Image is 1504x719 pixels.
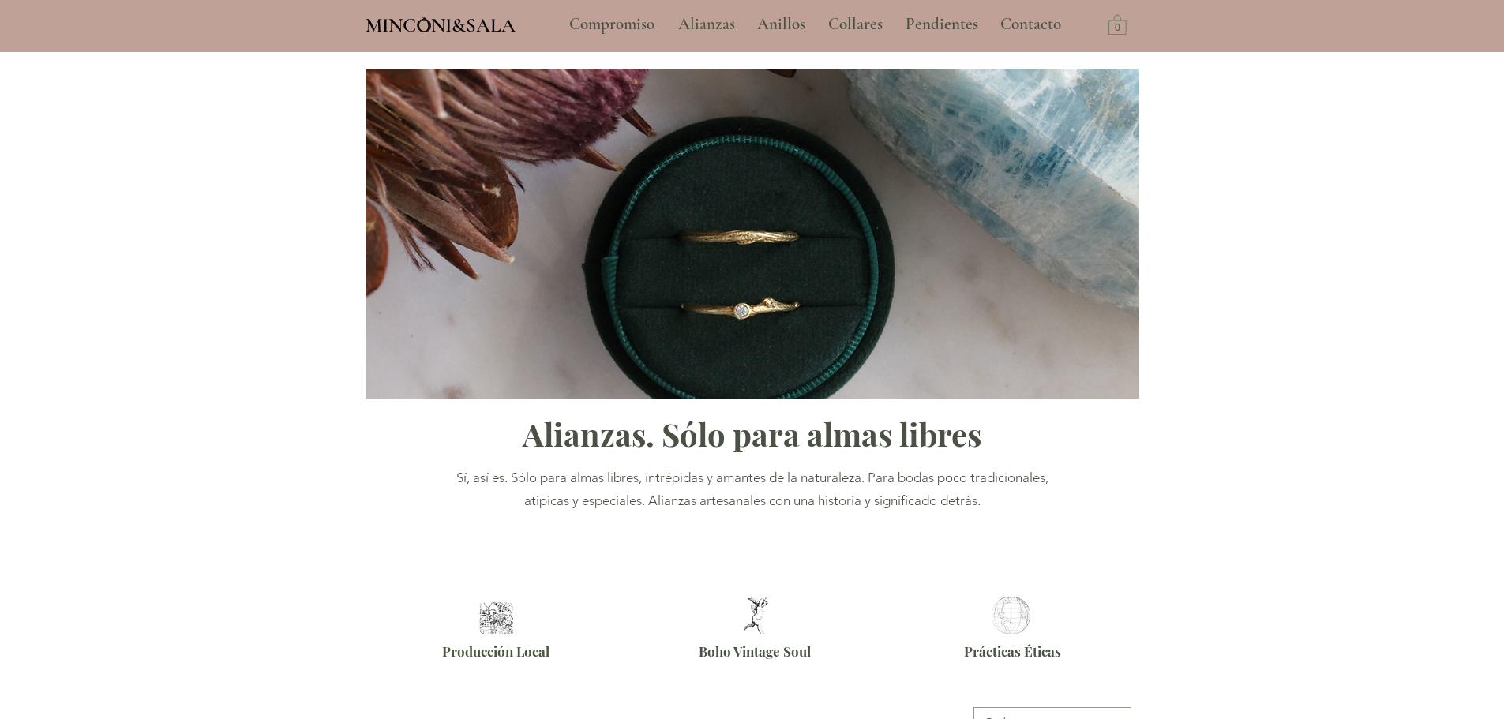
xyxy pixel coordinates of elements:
[1108,13,1127,35] a: Carrito con 0 ítems
[992,5,1069,44] p: Contacto
[988,5,1074,44] a: Contacto
[527,5,1105,44] nav: Sitio
[898,5,986,44] p: Pendientes
[561,5,662,44] p: Compromiso
[418,17,431,32] img: Minconi Sala
[366,13,516,37] span: MINCONI&SALA
[816,5,894,44] a: Collares
[749,5,813,44] p: Anillos
[366,10,516,36] a: MINCONI&SALA
[557,5,666,44] a: Compromiso
[894,5,988,44] a: Pendientes
[820,5,891,44] p: Collares
[745,5,816,44] a: Anillos
[670,5,743,44] p: Alianzas
[1115,23,1120,34] text: 0
[666,5,745,44] a: Alianzas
